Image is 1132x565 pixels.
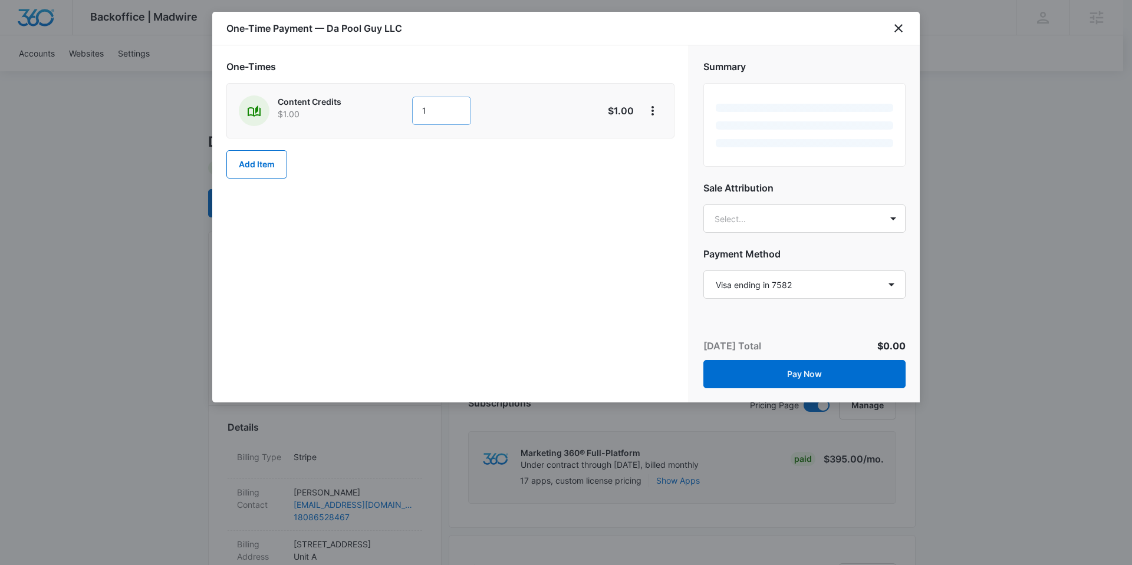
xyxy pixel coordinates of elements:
[278,95,379,108] p: Content Credits
[412,97,471,125] input: 1
[226,150,287,179] button: Add Item
[643,101,662,120] button: View More
[703,339,761,353] p: [DATE] Total
[703,60,906,74] h2: Summary
[703,181,906,195] h2: Sale Attribution
[877,340,906,352] span: $0.00
[891,21,906,35] button: close
[226,21,402,35] h1: One-Time Payment — Da Pool Guy LLC
[703,247,906,261] h2: Payment Method
[578,104,634,118] p: $1.00
[278,108,379,120] p: $1.00
[226,60,674,74] h2: One-Times
[703,360,906,388] button: Pay Now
